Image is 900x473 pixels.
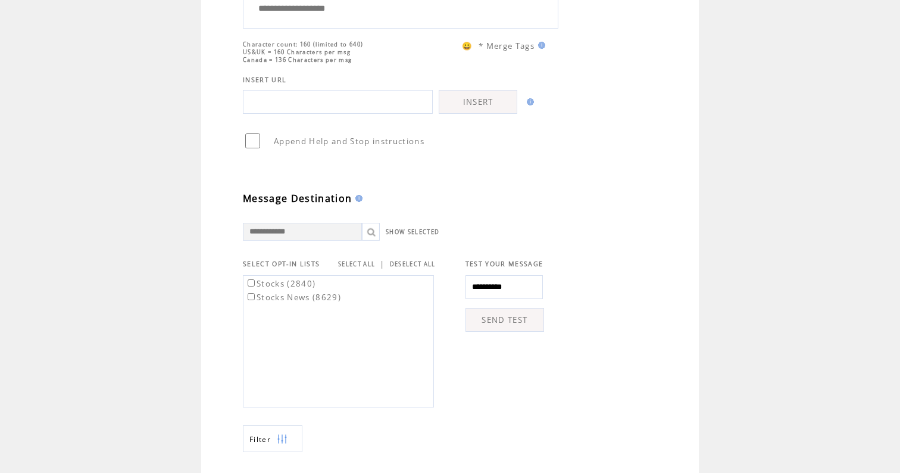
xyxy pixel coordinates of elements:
[243,56,352,64] span: Canada = 136 Characters per msg
[465,308,544,332] a: SEND TEST
[243,76,286,84] span: INSERT URL
[249,434,271,444] span: Show filters
[243,48,351,56] span: US&UK = 160 Characters per msg
[338,260,375,268] a: SELECT ALL
[535,42,545,49] img: help.gif
[277,426,287,453] img: filters.png
[248,279,255,287] input: Stocks (2840)
[523,98,534,105] img: help.gif
[386,228,439,236] a: SHOW SELECTED
[380,259,385,269] span: |
[248,293,255,300] input: Stocks News (8629)
[479,41,535,51] span: * Merge Tags
[243,41,363,48] span: Character count: 160 (limited to 640)
[352,195,362,202] img: help.gif
[245,292,341,303] label: Stocks News (8629)
[465,260,543,268] span: TEST YOUR MESSAGE
[245,278,315,289] label: Stocks (2840)
[462,41,473,51] span: 😀
[243,192,352,205] span: Message Destination
[243,425,302,452] a: Filter
[243,260,320,268] span: SELECT OPT-IN LISTS
[439,90,517,114] a: INSERT
[274,136,424,147] span: Append Help and Stop instructions
[390,260,436,268] a: DESELECT ALL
